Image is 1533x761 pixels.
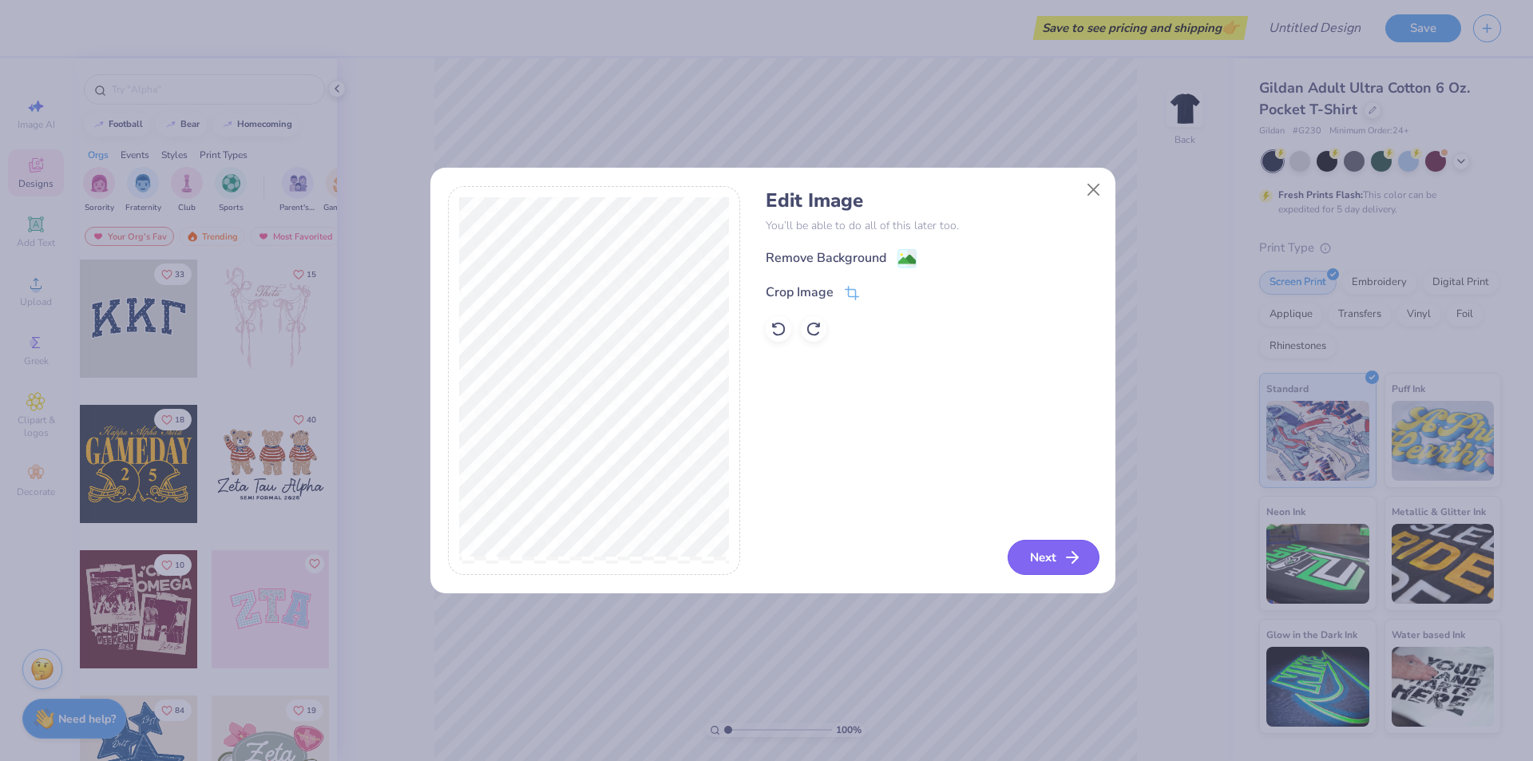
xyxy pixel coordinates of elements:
[766,248,886,268] div: Remove Background
[766,283,834,302] div: Crop Image
[1008,540,1099,575] button: Next
[1078,175,1108,205] button: Close
[766,217,1097,234] p: You’ll be able to do all of this later too.
[766,189,1097,212] h4: Edit Image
